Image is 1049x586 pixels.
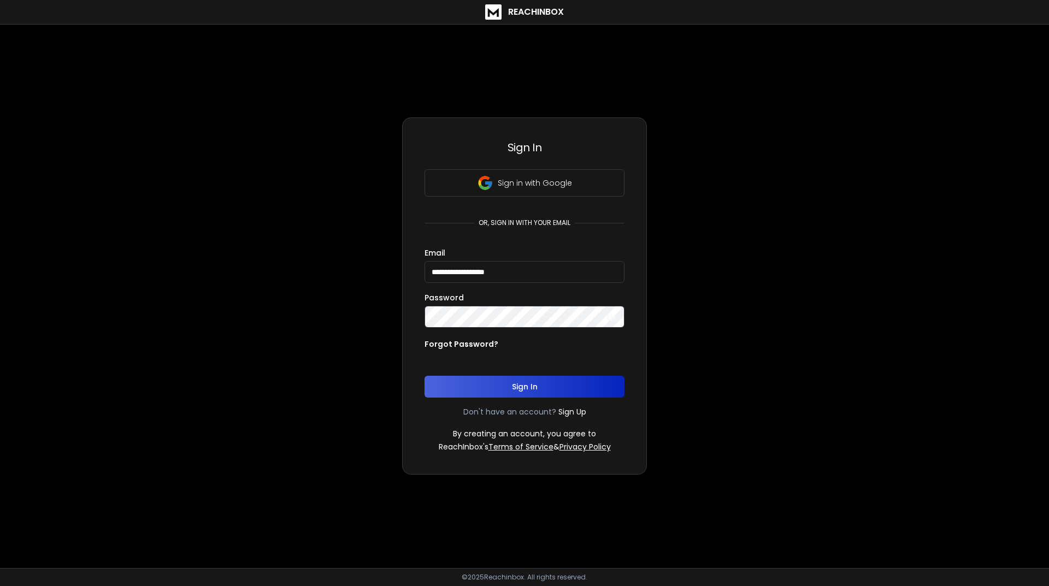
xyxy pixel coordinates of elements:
[508,5,564,19] h1: ReachInbox
[498,177,572,188] p: Sign in with Google
[425,339,498,350] p: Forgot Password?
[474,218,575,227] p: or, sign in with your email
[425,249,445,257] label: Email
[463,406,556,417] p: Don't have an account?
[485,4,502,20] img: logo
[425,376,624,398] button: Sign In
[462,573,587,582] p: © 2025 Reachinbox. All rights reserved.
[425,294,464,301] label: Password
[559,441,611,452] a: Privacy Policy
[425,169,624,197] button: Sign in with Google
[439,441,611,452] p: ReachInbox's &
[488,441,553,452] a: Terms of Service
[485,4,564,20] a: ReachInbox
[425,140,624,155] h3: Sign In
[558,406,586,417] a: Sign Up
[453,428,596,439] p: By creating an account, you agree to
